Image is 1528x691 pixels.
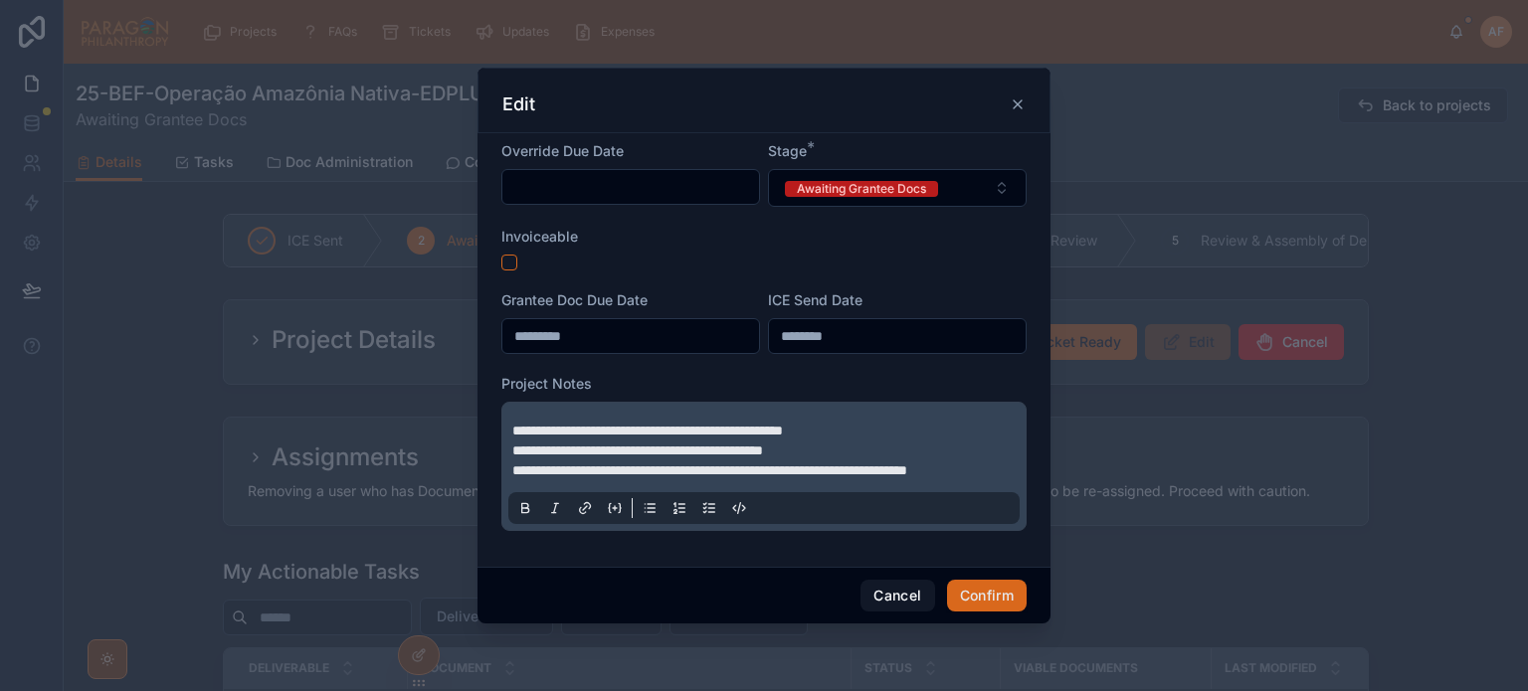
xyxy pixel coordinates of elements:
span: Stage [768,142,807,159]
span: Grantee Doc Due Date [501,291,648,308]
span: Override Due Date [501,142,624,159]
span: Project Notes [501,375,592,392]
div: Awaiting Grantee Docs [797,181,926,197]
span: ICE Send Date [768,291,862,308]
h3: Edit [502,92,535,116]
button: Confirm [947,580,1027,611]
span: Invoiceable [501,228,578,245]
button: Select Button [768,169,1027,207]
button: Cancel [860,580,934,611]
